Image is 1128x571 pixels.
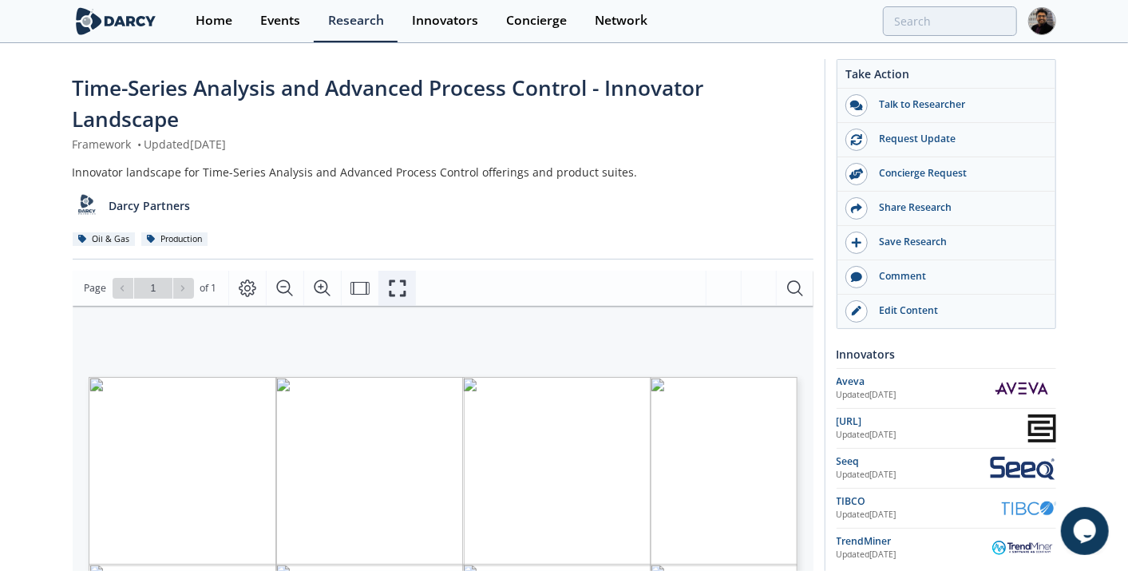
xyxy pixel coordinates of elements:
[837,414,1056,442] a: [URL] Updated[DATE] C3.ai
[837,414,1028,429] div: [URL]
[837,389,990,402] div: Updated [DATE]
[412,14,478,27] div: Innovators
[868,269,1047,284] div: Comment
[837,534,989,549] div: TrendMiner
[73,73,704,133] span: Time-Series Analysis and Advanced Process Control - Innovator Landscape
[837,65,1055,89] div: Take Action
[837,494,1056,522] a: TIBCO Updated[DATE] TIBCO
[1028,7,1056,35] img: Profile
[883,6,1017,36] input: Advanced Search
[837,509,1003,521] div: Updated [DATE]
[1028,414,1056,442] img: C3.ai
[1002,494,1055,522] img: TIBCO
[868,303,1047,318] div: Edit Content
[73,232,136,247] div: Oil & Gas
[868,200,1047,215] div: Share Research
[837,340,1056,368] div: Innovators
[73,136,813,153] div: Framework Updated [DATE]
[837,375,1056,402] a: Aveva Updated[DATE] Aveva
[141,232,208,247] div: Production
[837,549,989,561] div: Updated [DATE]
[989,537,1056,557] img: TrendMiner
[109,197,190,214] p: Darcy Partners
[989,455,1056,481] img: Seeq
[260,14,300,27] div: Events
[868,97,1047,112] div: Talk to Researcher
[1061,507,1112,555] iframe: chat widget
[595,14,647,27] div: Network
[328,14,384,27] div: Research
[868,235,1047,249] div: Save Research
[73,164,813,180] div: Innovator landscape for Time-Series Analysis and Advanced Process Control offerings and product s...
[989,375,1055,402] img: Aveva
[196,14,232,27] div: Home
[506,14,567,27] div: Concierge
[837,454,989,469] div: Seeq
[868,132,1047,146] div: Request Update
[837,295,1055,328] a: Edit Content
[73,7,160,35] img: logo-wide.svg
[837,375,990,389] div: Aveva
[837,534,1056,562] a: TrendMiner Updated[DATE] TrendMiner
[837,469,989,482] div: Updated [DATE]
[837,454,1056,482] a: Seeq Updated[DATE] Seeq
[837,429,1028,442] div: Updated [DATE]
[135,137,144,152] span: •
[868,166,1047,180] div: Concierge Request
[837,494,1003,509] div: TIBCO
